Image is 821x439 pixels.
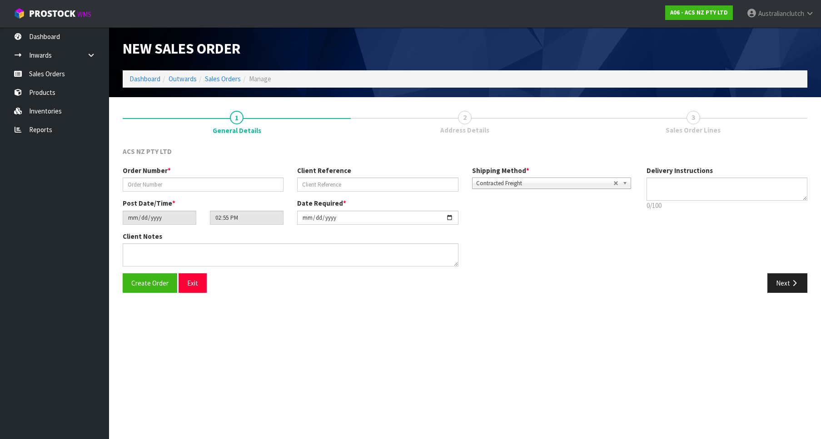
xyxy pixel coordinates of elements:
[123,166,171,175] label: Order Number
[767,273,807,293] button: Next
[687,111,700,124] span: 3
[647,201,807,210] p: 0/100
[297,198,346,208] label: Date Required
[670,9,728,16] strong: A06 - ACS NZ PTY LTD
[123,39,240,58] span: New Sales Order
[123,232,162,241] label: Client Notes
[647,166,713,175] label: Delivery Instructions
[205,74,241,83] a: Sales Orders
[440,125,489,135] span: Address Details
[29,8,75,20] span: ProStock
[169,74,197,83] a: Outwards
[123,198,175,208] label: Post Date/Time
[129,74,160,83] a: Dashboard
[213,126,261,135] span: General Details
[123,273,177,293] button: Create Order
[472,166,529,175] label: Shipping Method
[123,147,172,156] span: ACS NZ PTY LTD
[476,178,613,189] span: Contracted Freight
[179,273,207,293] button: Exit
[123,178,284,192] input: Order Number
[14,8,25,19] img: cube-alt.png
[458,111,472,124] span: 2
[123,140,807,300] span: General Details
[131,279,169,287] span: Create Order
[249,74,271,83] span: Manage
[297,166,351,175] label: Client Reference
[230,111,244,124] span: 1
[758,9,804,18] span: Australianclutch
[666,125,721,135] span: Sales Order Lines
[77,10,91,19] small: WMS
[297,178,458,192] input: Client Reference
